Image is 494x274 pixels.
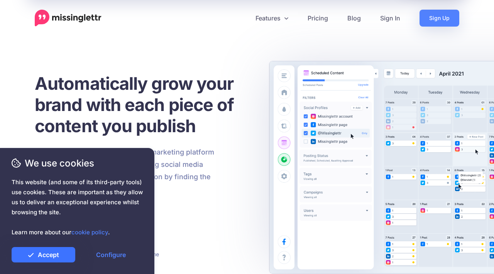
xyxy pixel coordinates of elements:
a: Features [246,10,298,27]
a: Pricing [298,10,338,27]
p: Missinglettr is an all-in-one social marketing platform that turns your content into engaging soc... [35,146,215,195]
a: Sign In [370,10,410,27]
a: Blog [338,10,370,27]
span: We use cookies [12,156,143,170]
a: cookie policy [71,229,108,236]
a: Accept [12,247,75,262]
a: Configure [79,247,143,262]
a: Home [35,10,102,27]
h1: Automatically grow your brand with each piece of content you publish [35,73,253,136]
a: Sign Up [420,10,459,27]
span: This website (and some of its third-party tools) use cookies. These are important as they allow u... [12,177,143,237]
